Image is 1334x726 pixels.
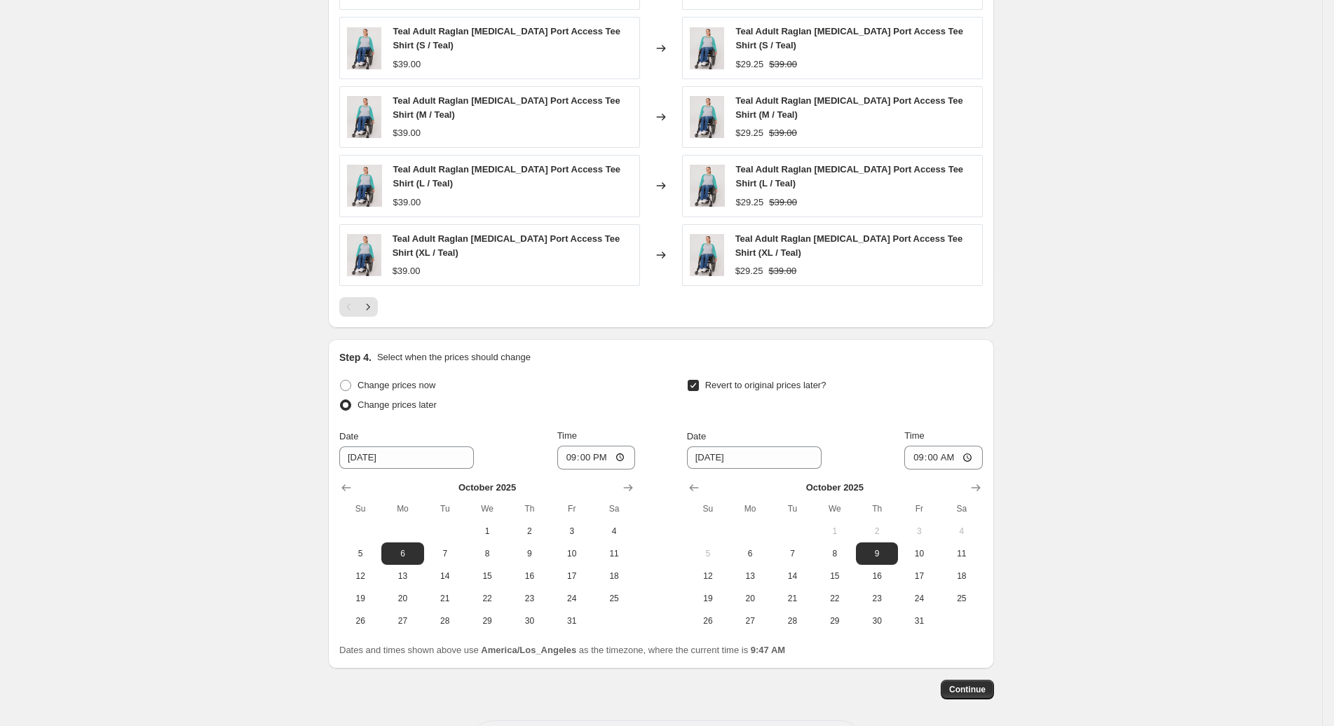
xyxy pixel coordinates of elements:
span: 11 [946,548,977,559]
th: Sunday [687,498,729,520]
span: Change prices now [358,380,435,390]
span: 29 [472,615,503,626]
span: Time [904,430,924,441]
button: Wednesday October 15 2025 [814,565,856,587]
span: 16 [514,570,545,582]
span: Dates and times shown above use as the timezone, where the current time is [339,645,785,655]
div: $39.00 [393,196,421,210]
img: RAT-04_80x.jpg [690,165,725,207]
span: Tu [430,503,461,514]
button: Saturday October 25 2025 [593,587,635,610]
div: $29.25 [735,126,763,140]
button: Monday October 20 2025 [381,587,423,610]
span: 14 [430,570,461,582]
strike: $39.00 [769,126,797,140]
button: Thursday October 16 2025 [856,565,898,587]
strike: $39.00 [768,264,796,278]
div: $39.00 [393,264,421,278]
span: 6 [387,548,418,559]
span: 15 [819,570,850,582]
span: 9 [862,548,892,559]
span: 12 [345,570,376,582]
img: RAT-04_80x.jpg [347,234,381,276]
span: 31 [557,615,587,626]
button: Show previous month, September 2025 [336,478,356,498]
span: Teal Adult Raglan [MEDICAL_DATA] Port Access Tee Shirt (L / Teal) [736,164,964,189]
span: 23 [514,593,545,604]
span: Teal Adult Raglan [MEDICAL_DATA] Port Access Tee Shirt (L / Teal) [393,164,621,189]
span: 25 [599,593,629,604]
button: Saturday October 18 2025 [941,565,983,587]
b: America/Los_Angeles [481,645,576,655]
th: Friday [551,498,593,520]
span: 7 [430,548,461,559]
button: Wednesday October 22 2025 [466,587,508,610]
input: 9/30/2025 [339,446,474,469]
span: Fr [557,503,587,514]
button: Wednesday October 15 2025 [466,565,508,587]
img: RAT-04_80x.jpg [690,27,724,69]
span: 17 [904,570,934,582]
button: Monday October 6 2025 [729,542,771,565]
button: Sunday October 5 2025 [339,542,381,565]
button: Sunday October 26 2025 [339,610,381,632]
button: Sunday October 5 2025 [687,542,729,565]
span: 17 [557,570,587,582]
span: 15 [472,570,503,582]
button: Friday October 31 2025 [898,610,940,632]
button: Show previous month, September 2025 [684,478,704,498]
span: 3 [904,526,934,537]
span: 7 [777,548,808,559]
span: 13 [387,570,418,582]
span: Fr [904,503,934,514]
span: Th [862,503,892,514]
span: 30 [862,615,892,626]
div: $39.00 [393,126,421,140]
span: 2 [862,526,892,537]
input: 9/30/2025 [687,446,822,469]
span: 23 [862,593,892,604]
button: Wednesday October 29 2025 [466,610,508,632]
span: Tu [777,503,808,514]
button: Friday October 17 2025 [898,565,940,587]
span: 28 [777,615,808,626]
strike: $39.00 [769,57,797,71]
th: Thursday [508,498,550,520]
img: RAT-04_80x.jpg [347,165,382,207]
span: 25 [946,593,977,604]
span: Teal Adult Raglan [MEDICAL_DATA] Port Access Tee Shirt (S / Teal) [735,26,963,50]
button: Tuesday October 21 2025 [771,587,813,610]
div: $29.25 [735,264,763,278]
div: $39.00 [393,57,421,71]
span: 19 [345,593,376,604]
button: Friday October 3 2025 [898,520,940,542]
button: Thursday October 2 2025 [856,520,898,542]
button: Friday October 17 2025 [551,565,593,587]
span: 2 [514,526,545,537]
span: 30 [514,615,545,626]
span: Sa [946,503,977,514]
button: Saturday October 11 2025 [593,542,635,565]
span: 29 [819,615,850,626]
input: 12:00 [557,446,636,470]
button: Wednesday October 29 2025 [814,610,856,632]
th: Tuesday [424,498,466,520]
th: Sunday [339,498,381,520]
span: 3 [557,526,587,537]
button: Friday October 10 2025 [551,542,593,565]
button: Tuesday October 14 2025 [424,565,466,587]
span: Teal Adult Raglan [MEDICAL_DATA] Port Access Tee Shirt (M / Teal) [393,95,620,120]
span: 1 [472,526,503,537]
span: 6 [735,548,765,559]
span: 12 [693,570,723,582]
button: Monday October 27 2025 [381,610,423,632]
span: Mo [387,503,418,514]
span: 20 [387,593,418,604]
th: Wednesday [466,498,508,520]
button: Thursday October 16 2025 [508,565,550,587]
span: Teal Adult Raglan [MEDICAL_DATA] Port Access Tee Shirt (XL / Teal) [735,233,963,258]
button: Thursday October 23 2025 [508,587,550,610]
button: Saturday October 11 2025 [941,542,983,565]
button: Monday October 13 2025 [729,565,771,587]
button: Friday October 24 2025 [551,587,593,610]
